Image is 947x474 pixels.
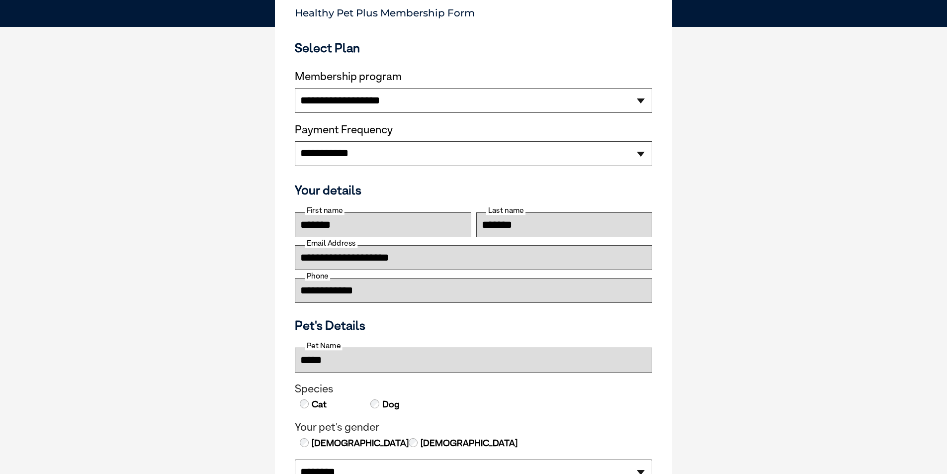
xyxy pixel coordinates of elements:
[291,318,656,333] h3: Pet's Details
[295,421,652,434] legend: Your pet's gender
[295,382,652,395] legend: Species
[295,123,393,136] label: Payment Frequency
[305,272,330,281] label: Phone
[295,2,652,19] p: Healthy Pet Plus Membership Form
[295,183,652,197] h3: Your details
[305,239,357,248] label: Email Address
[486,206,525,215] label: Last name
[295,70,652,83] label: Membership program
[305,206,344,215] label: First name
[295,40,652,55] h3: Select Plan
